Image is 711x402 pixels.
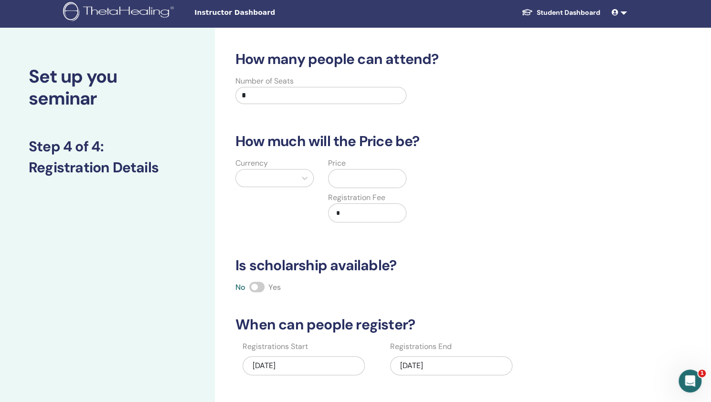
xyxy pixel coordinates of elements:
[521,8,533,16] img: graduation-cap-white.svg
[230,257,612,274] h3: Is scholarship available?
[29,159,186,176] h3: Registration Details
[390,356,512,375] div: [DATE]
[230,316,612,333] h3: When can people register?
[268,282,281,292] span: Yes
[230,133,612,150] h3: How much will the Price be?
[514,4,608,21] a: Student Dashboard
[328,158,346,169] label: Price
[328,192,385,203] label: Registration Fee
[679,370,701,392] iframe: Intercom live chat
[29,138,186,155] h3: Step 4 of 4 :
[230,51,612,68] h3: How many people can attend?
[243,356,365,375] div: [DATE]
[235,158,268,169] label: Currency
[243,341,308,352] label: Registrations Start
[63,2,177,23] img: logo.png
[390,341,452,352] label: Registrations End
[698,370,706,377] span: 1
[194,8,338,18] span: Instructor Dashboard
[235,75,294,87] label: Number of Seats
[235,282,245,292] span: No
[29,66,186,109] h2: Set up you seminar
